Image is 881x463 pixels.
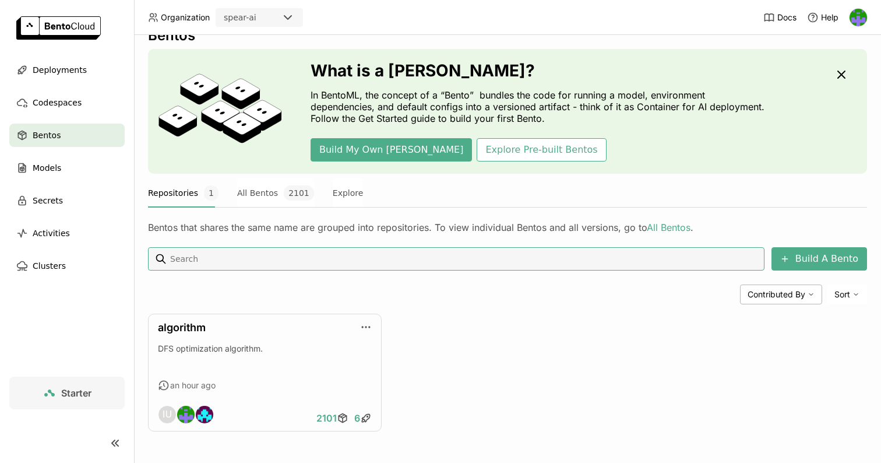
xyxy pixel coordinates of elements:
[196,406,213,423] img: Minh Duc
[807,12,838,23] div: Help
[148,27,867,44] div: Bentos
[9,124,125,147] a: Bentos
[311,89,771,124] p: In BentoML, the concept of a “Bento” bundles the code for running a model, environment dependenci...
[61,387,91,399] span: Starter
[763,12,797,23] a: Docs
[9,189,125,212] a: Secrets
[33,63,87,77] span: Deployments
[313,406,351,430] a: 2101
[148,178,219,208] button: Repositories
[33,194,63,208] span: Secrets
[9,222,125,245] a: Activities
[161,12,210,23] span: Organization
[33,96,82,110] span: Codespaces
[777,12,797,23] span: Docs
[477,138,606,162] button: Explore Pre-built Bentos
[158,406,176,423] div: IU
[354,412,360,424] span: 6
[9,254,125,278] a: Clusters
[9,58,125,82] a: Deployments
[284,185,314,201] span: 2101
[9,156,125,180] a: Models
[740,285,822,304] div: Contributed By
[771,247,867,271] button: Build A Bento
[33,226,70,240] span: Activities
[224,12,256,23] div: spear-ai
[351,406,375,430] a: 6
[311,61,771,80] h3: What is a [PERSON_NAME]?
[158,405,177,424] div: Internal User
[9,91,125,114] a: Codespaces
[647,222,690,233] a: All Bentos
[9,377,125,409] a: Starter
[158,321,206,334] a: algorithm
[258,12,259,24] input: Selected spear-ai.
[33,259,66,273] span: Clusters
[33,161,61,175] span: Models
[821,12,838,23] span: Help
[311,138,472,162] button: Build My Own [PERSON_NAME]
[333,178,364,208] button: Explore
[834,289,850,300] span: Sort
[148,222,867,233] div: Bentos that shares the same name are grouped into repositories. To view individual Bentos and all...
[157,73,283,150] img: cover onboarding
[204,185,219,201] span: 1
[33,128,61,142] span: Bentos
[169,250,760,268] input: Search
[748,289,805,300] span: Contributed By
[850,9,867,26] img: Joseph Obeid
[158,343,263,353] span: DFS optimization algorithm.
[316,412,337,424] span: 2101
[237,178,314,208] button: All Bentos
[177,406,195,423] img: Joseph Obeid
[827,285,867,304] div: Sort
[170,380,216,391] span: an hour ago
[16,16,101,40] img: logo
